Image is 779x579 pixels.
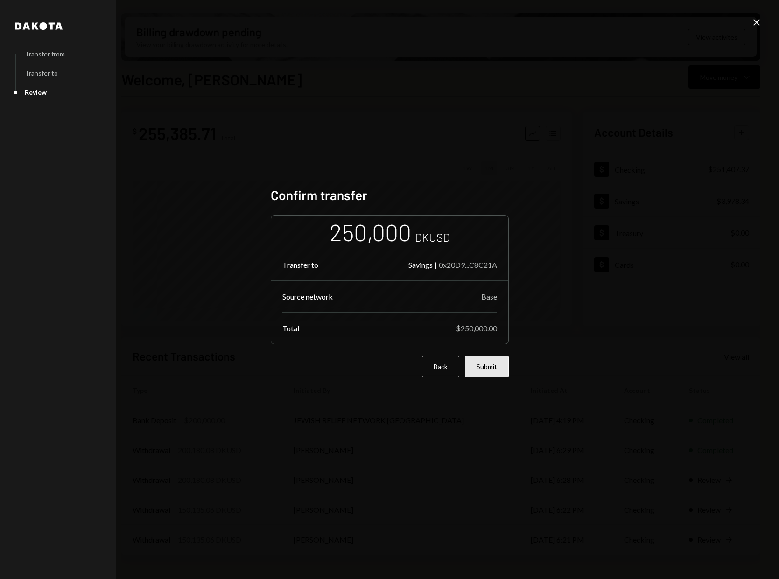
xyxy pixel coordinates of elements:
div: 250,000 [330,217,411,247]
div: Transfer to [25,69,58,77]
div: Transfer from [25,50,65,58]
div: Total [282,324,299,333]
div: | [435,260,437,269]
h2: Confirm transfer [271,186,509,204]
div: Savings [408,260,433,269]
div: 0x20D9...C8C21A [439,260,497,269]
button: Back [422,356,459,377]
div: Transfer to [282,260,318,269]
div: Source network [282,292,333,301]
div: DKUSD [415,230,450,245]
button: Submit [465,356,509,377]
div: Base [481,292,497,301]
div: $250,000.00 [456,324,497,333]
div: Review [25,88,47,96]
